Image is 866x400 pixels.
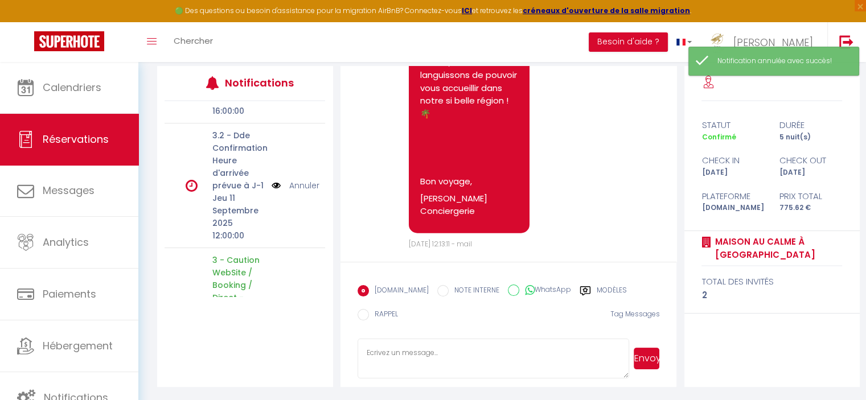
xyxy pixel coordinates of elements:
[700,22,827,62] a: ... [PERSON_NAME]
[449,285,499,298] label: NOTE INTERNE
[212,254,264,329] p: 3 - Caution WebSite / Booking / Direct - Maison SANARY
[174,35,213,47] span: Chercher
[711,235,842,262] a: Maison au calme à [GEOGRAPHIC_DATA]
[212,192,264,242] p: Jeu 11 Septembre 2025 12:00:00
[420,175,518,188] p: Bon voyage,
[18,30,27,39] img: website_grey.svg
[369,285,429,298] label: [DOMAIN_NAME]
[129,66,138,75] img: tab_keywords_by_traffic_grey.svg
[272,179,281,192] img: NO IMAGE
[523,6,690,15] a: créneaux d'ouverture de la salle migration
[369,309,398,321] label: RAPPEL
[610,309,659,319] span: Tag Messages
[165,22,221,62] a: Chercher
[225,70,292,96] h3: Notifications
[43,287,96,301] span: Paiements
[420,192,518,218] p: [PERSON_NAME] Conciergerie
[43,183,95,197] span: Messages
[733,35,813,50] span: [PERSON_NAME]
[839,35,853,49] img: logout
[43,132,109,146] span: Réservations
[694,118,772,132] div: statut
[772,167,850,178] div: [DATE]
[142,67,174,75] div: Mots-clés
[519,284,571,297] label: WhatsApp
[634,348,659,369] button: Envoyer
[18,18,27,27] img: logo_orange.svg
[59,67,88,75] div: Domaine
[462,6,472,15] a: ICI
[32,18,56,27] div: v 4.0.25
[772,203,850,213] div: 775.62 €
[717,56,847,67] div: Notification annulée avec succès!
[9,5,43,39] button: Ouvrir le widget de chat LiveChat
[694,154,772,167] div: check in
[772,154,850,167] div: check out
[772,132,850,143] div: 5 nuit(s)
[772,118,850,132] div: durée
[43,80,101,94] span: Calendriers
[289,179,319,192] a: Annuler
[43,235,89,249] span: Analytics
[589,32,668,52] button: Besoin d'aide ?
[597,285,627,299] label: Modèles
[34,31,104,51] img: Super Booking
[709,32,726,53] img: ...
[701,288,842,302] div: 2
[694,189,772,203] div: Plateforme
[46,66,55,75] img: tab_domain_overview_orange.svg
[701,275,842,288] div: total des invités
[420,18,518,120] p: Nous restons disponibles pour tout renseignement si besoin, et nous languissons de pouvoir vous a...
[772,189,850,203] div: Prix total
[694,203,772,213] div: [DOMAIN_NAME]
[43,339,113,353] span: Hébergement
[30,30,129,39] div: Domaine: [DOMAIN_NAME]
[212,129,264,192] p: 3.2 - Dde Confirmation Heure d'arrivée prévue à J-1
[694,167,772,178] div: [DATE]
[701,132,736,142] span: Confirmé
[409,239,472,249] span: [DATE] 12:13:11 - mail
